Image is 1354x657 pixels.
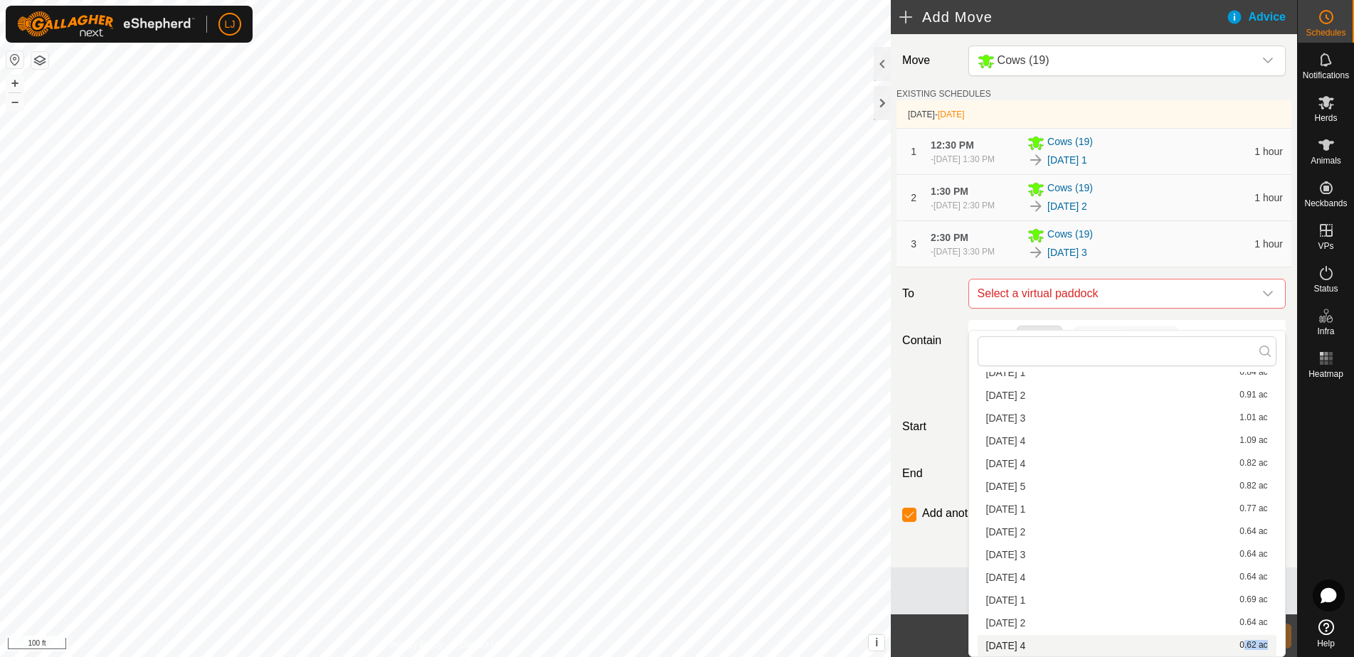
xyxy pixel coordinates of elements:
span: [DATE] 5 [986,481,1026,491]
span: 0.64 ac [1239,618,1267,628]
span: 1 hour [1254,146,1283,157]
span: Help [1317,639,1335,648]
li: 2025-08-18 3 [978,544,1276,565]
span: [DATE] 1 [986,504,1026,514]
span: VPs [1318,242,1333,250]
span: 1.01 ac [1239,413,1267,423]
div: - [931,199,995,212]
a: [DATE] 2 [1047,199,1087,214]
span: [DATE] [938,109,965,119]
span: [DATE] 2 [986,618,1026,628]
button: Map Layers [31,52,48,69]
span: [DATE] 4 [986,572,1026,582]
div: dropdown trigger [1254,46,1282,75]
label: End [897,465,962,482]
span: 0.84 ac [1239,368,1267,378]
span: 1 hour [1254,192,1283,203]
ul: Option List [969,124,1285,656]
li: 2025-08-18 2 [978,521,1276,543]
img: To [1027,198,1044,215]
span: LJ [225,17,236,32]
li: 2025-08-16 1 [978,362,1276,383]
label: Start [897,418,962,435]
span: - [935,109,965,119]
span: 1.09 ac [1239,436,1267,446]
span: 2:30 PM [931,232,968,243]
span: 12:30 PM [931,139,974,151]
span: 0.64 ac [1239,550,1267,560]
button: + [6,75,23,92]
a: Privacy Policy [389,639,443,651]
span: 0.77 ac [1239,504,1267,514]
li: 2025-08-17 4 [978,453,1276,474]
button: Reset Map [6,51,23,68]
span: Schedules [1306,28,1345,37]
span: Herds [1314,114,1337,122]
img: To [1027,151,1044,169]
span: [DATE] 3 [986,550,1026,560]
span: Cows (19) [1047,134,1093,151]
li: 2025-08-16 3 [978,407,1276,429]
a: [DATE] 3 [1047,245,1087,260]
span: 2 [911,192,916,203]
span: [DATE] 2 [986,390,1026,400]
li: 2025-08-19 1 [978,589,1276,611]
a: [DATE] 1 [1047,153,1087,168]
label: EXISTING SCHEDULES [897,87,991,100]
span: [DATE] 3 [986,413,1026,423]
span: [DATE] [908,109,935,119]
label: Contain [897,332,962,349]
span: 0.82 ac [1239,481,1267,491]
span: [DATE] 1 [986,595,1026,605]
img: Gallagher Logo [17,11,195,37]
span: [DATE] 4 [986,641,1026,651]
span: Cows (19) [1047,181,1093,198]
span: [DATE] 3:30 PM [933,247,995,257]
span: 0.62 ac [1239,641,1267,651]
label: To [897,279,962,309]
span: Infra [1317,327,1334,336]
div: - [931,153,995,166]
span: i [875,636,878,648]
span: [DATE] 4 [986,436,1026,446]
span: 1:30 PM [931,186,968,197]
span: Notifications [1303,71,1349,80]
span: 1 hour [1254,238,1283,250]
span: [DATE] 1 [986,368,1026,378]
span: [DATE] 1:30 PM [933,154,995,164]
span: [DATE] 4 [986,459,1026,469]
li: 2025-08-16 4 [978,430,1276,452]
div: dropdown trigger [1254,279,1282,308]
button: – [6,93,23,110]
span: [DATE] 2 [986,527,1026,537]
span: 0.69 ac [1239,595,1267,605]
label: Add another scheduled move [922,508,1070,519]
li: 2025-08-18 1 [978,498,1276,520]
span: Heatmap [1308,370,1343,378]
span: 0.64 ac [1239,572,1267,582]
li: 2025-08-19 4 [978,635,1276,656]
span: Cows [972,46,1254,75]
li: 2025-08-19 2 [978,612,1276,634]
span: Animals [1311,156,1341,165]
div: Advice [1226,9,1297,26]
div: - [931,245,995,258]
span: Status [1313,284,1338,293]
img: To [1027,244,1044,261]
span: [DATE] 2:30 PM [933,201,995,210]
li: 2025-08-18 4 [978,567,1276,588]
span: 0.64 ac [1239,527,1267,537]
a: Help [1298,614,1354,653]
span: Neckbands [1304,199,1347,208]
span: Cows (19) [1047,227,1093,244]
h2: Add Move [899,9,1225,26]
span: Cows (19) [998,54,1049,66]
span: 1 [911,146,916,157]
label: Move [897,46,962,76]
li: 2025-08-16 2 [978,385,1276,406]
a: Contact Us [460,639,502,651]
li: 2025-08-17 5 [978,476,1276,497]
span: 3 [911,238,916,250]
span: 0.82 ac [1239,459,1267,469]
button: i [869,635,884,651]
